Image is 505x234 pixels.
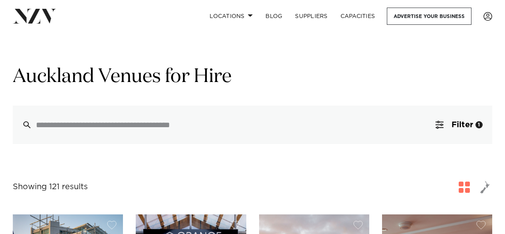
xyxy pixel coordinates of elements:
[475,121,483,128] div: 1
[334,8,382,25] a: Capacities
[13,181,88,193] div: Showing 121 results
[289,8,334,25] a: SUPPLIERS
[426,106,492,144] button: Filter1
[452,121,473,129] span: Filter
[13,9,56,23] img: nzv-logo.png
[387,8,471,25] a: Advertise your business
[203,8,259,25] a: Locations
[13,64,492,90] h1: Auckland Venues for Hire
[259,8,289,25] a: BLOG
